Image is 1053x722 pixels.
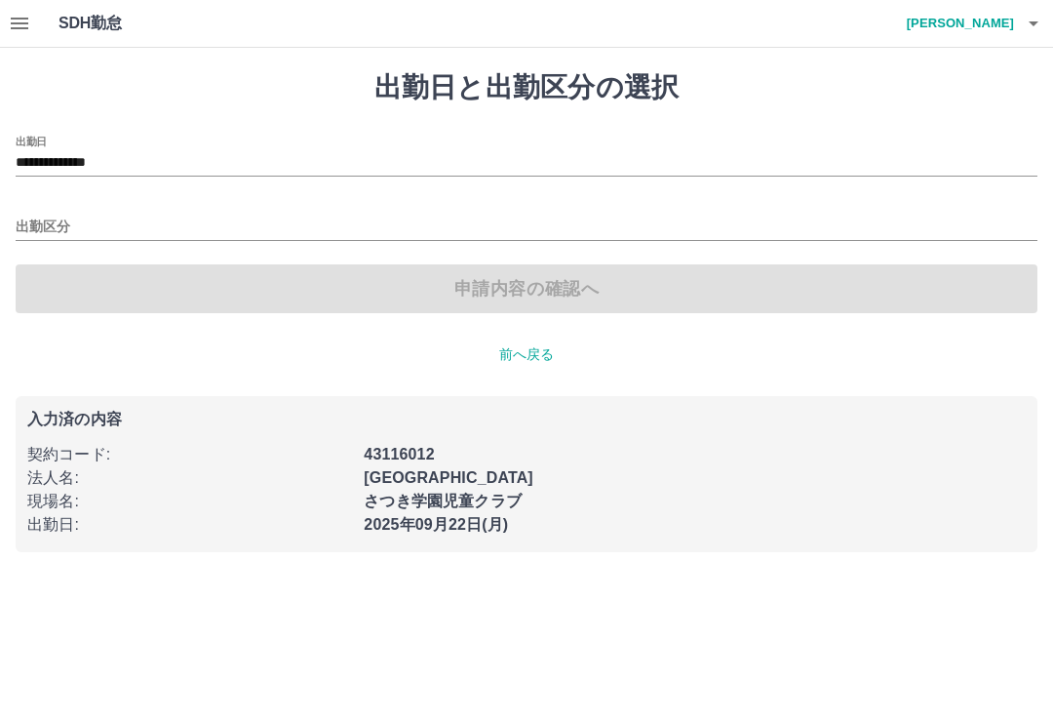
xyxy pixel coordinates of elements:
b: 43116012 [364,446,434,462]
p: 入力済の内容 [27,412,1026,427]
b: [GEOGRAPHIC_DATA] [364,469,533,486]
p: 前へ戻る [16,344,1037,365]
p: 現場名 : [27,490,352,513]
b: 2025年09月22日(月) [364,516,508,533]
label: 出勤日 [16,134,47,148]
p: 契約コード : [27,443,352,466]
h1: 出勤日と出勤区分の選択 [16,71,1037,104]
p: 法人名 : [27,466,352,490]
b: さつき学園児童クラブ [364,493,522,509]
p: 出勤日 : [27,513,352,537]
